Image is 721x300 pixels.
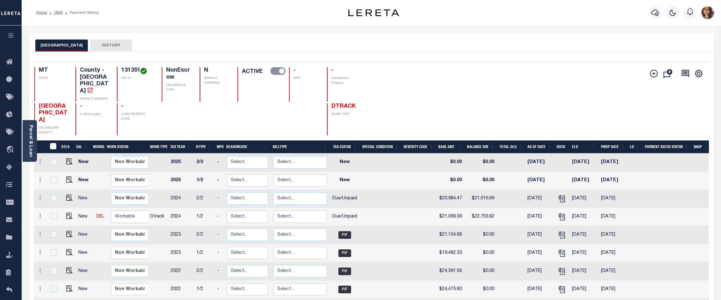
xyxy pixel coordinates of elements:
[6,146,16,154] i: travel_explore
[76,172,94,190] td: New
[96,214,104,219] a: DEL
[569,140,598,154] th: ELD: activate to sort column ascending
[166,83,192,93] p: TAX SERVICE TYPE
[627,140,642,154] th: LD: activate to sort column ascending
[39,104,67,123] span: [GEOGRAPHIC_DATA]
[525,244,554,262] td: [DATE]
[569,226,598,244] td: [DATE]
[569,281,598,299] td: [DATE]
[215,154,224,172] td: -
[36,11,47,15] a: Home
[348,9,399,16] img: logo-dark.svg
[39,67,68,74] h4: MT
[331,112,361,117] p: WORK TYPE
[329,172,360,190] td: New
[598,281,628,299] td: [DATE]
[525,262,554,281] td: [DATE]
[215,281,224,299] td: -
[338,249,351,257] span: PIF
[464,172,497,190] td: $0.00
[121,104,124,109] span: -
[464,262,497,281] td: $0.00
[242,67,263,76] label: ACTIVE
[331,76,361,86] p: Confidential Property
[76,226,94,244] td: New
[76,208,94,226] td: New
[194,226,215,244] td: 2/2
[598,140,628,154] th: PWOP Date: activate to sort column ascending
[554,140,569,154] th: Docs
[293,68,296,73] span: -
[329,154,360,172] td: New
[436,244,464,262] td: $19,482.33
[525,140,554,154] th: As of Date: activate to sort column ascending
[338,286,351,293] span: PIF
[569,262,598,281] td: [DATE]
[525,172,554,190] td: [DATE]
[39,76,68,81] p: STATE
[148,208,168,226] td: Dtrack
[214,140,224,154] th: MPO
[194,172,215,190] td: 1/2
[436,154,464,172] td: $0.00
[598,172,628,190] td: [DATE]
[168,244,194,262] td: 2023
[436,262,464,281] td: $24,391.93
[194,281,215,299] td: 1/2
[598,262,628,281] td: [DATE]
[168,154,194,172] td: 2025
[329,140,360,154] th: Tax Status: activate to sort column ascending
[436,226,464,244] td: $21,154.68
[35,39,88,52] button: [GEOGRAPHIC_DATA]
[464,281,497,299] td: $0.00
[464,226,497,244] td: $0.00
[338,231,351,239] span: PIF
[569,172,598,190] td: [DATE]
[270,140,329,154] th: BillType: activate to sort column ascending
[76,244,94,262] td: New
[194,140,214,154] th: RType: activate to sort column ascending
[54,11,63,15] a: OMS
[464,208,497,226] td: $22,753.82
[204,67,230,74] h4: N
[569,244,598,262] td: [DATE]
[329,190,360,208] td: Due/Unpaid
[194,154,215,172] td: 2/2
[168,140,194,154] th: Tax Year: activate to sort column ascending
[121,67,154,74] h4: 131351
[525,154,554,172] td: [DATE]
[436,208,464,226] td: $21,068.36
[598,244,628,262] td: [DATE]
[90,140,104,154] th: WorkQ
[464,244,497,262] td: $0.00
[525,190,554,208] td: [DATE]
[569,154,598,172] td: [DATE]
[46,140,59,154] th: &nbsp;
[74,140,90,154] th: CAL: activate to sort column ascending
[28,125,33,157] a: Parcel & Loan
[642,140,691,154] th: Payment Batch Status: activate to sort column ascending
[80,67,109,95] h4: County - [GEOGRAPHIC_DATA]
[76,262,94,281] td: New
[168,190,194,208] td: 2024
[90,39,132,52] button: HISTORY
[436,190,464,208] td: $20,984.47
[59,140,74,154] th: DTLS
[76,190,94,208] td: New
[76,154,94,172] td: New
[121,76,154,81] p: TAX ID
[168,226,194,244] td: 2023
[525,281,554,299] td: [DATE]
[215,190,224,208] td: -
[194,190,215,208] td: 2/2
[215,208,224,226] td: -
[121,112,154,122] p: LOAN SEVERITY CODE
[691,140,710,154] th: SNAP: activate to sort column ascending
[598,154,628,172] td: [DATE]
[194,244,215,262] td: 1/2
[331,68,334,73] span: -
[338,268,351,275] span: PIF
[63,10,99,16] li: Payment History
[215,226,224,244] td: -
[168,208,194,226] td: 2024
